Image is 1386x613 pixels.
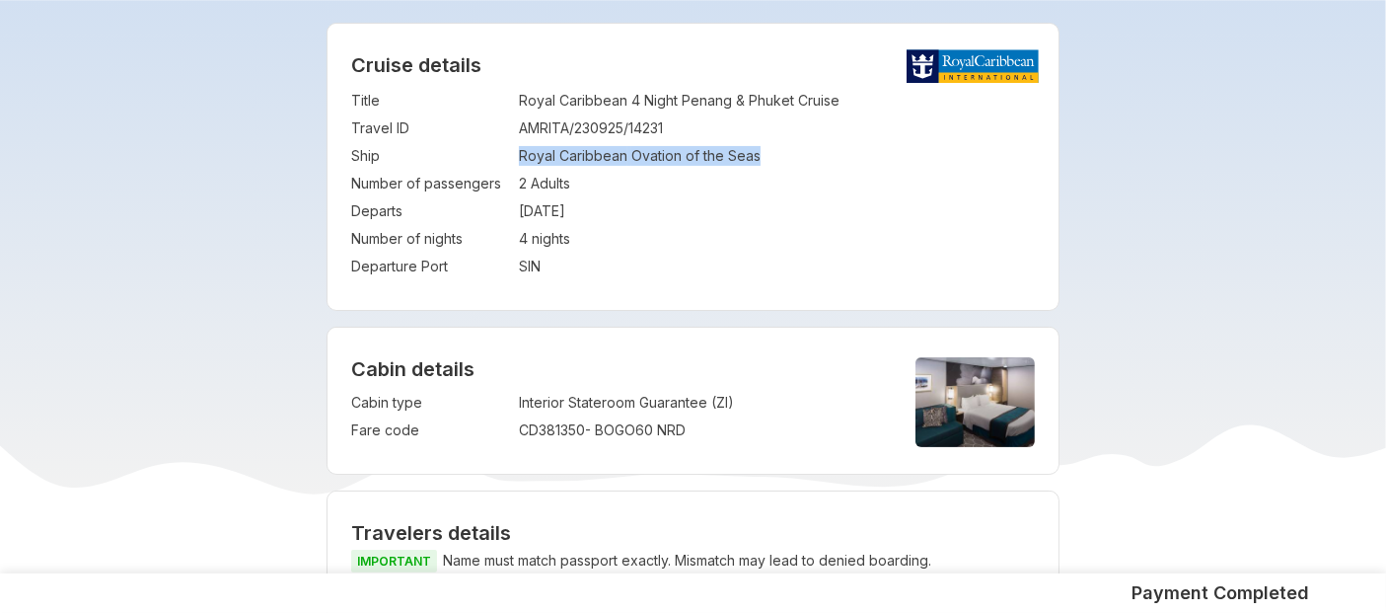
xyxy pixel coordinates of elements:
[351,115,509,142] td: Travel ID
[351,521,1035,545] h2: Travelers details
[519,197,1035,225] td: [DATE]
[519,225,1035,253] td: 4 nights
[351,417,509,444] td: Fare code
[509,225,519,253] td: :
[519,389,882,417] td: Interior Stateroom Guarantee (ZI)
[351,53,1035,77] h2: Cruise details
[351,549,1035,574] p: Name must match passport exactly. Mismatch may lead to denied boarding.
[509,115,519,142] td: :
[351,253,509,280] td: Departure Port
[351,357,1035,381] h4: Cabin details
[519,87,1035,115] td: Royal Caribbean 4 Night Penang & Phuket Cruise
[509,142,519,170] td: :
[519,115,1035,142] td: AMRITA/230925/14231
[519,253,1035,280] td: SIN
[519,170,1035,197] td: 2 Adults
[509,253,519,280] td: :
[351,550,437,573] span: IMPORTANT
[509,170,519,197] td: :
[351,389,509,417] td: Cabin type
[509,87,519,115] td: :
[509,417,519,444] td: :
[351,87,509,115] td: Title
[351,142,509,170] td: Ship
[351,225,509,253] td: Number of nights
[509,197,519,225] td: :
[519,421,882,440] div: CD381350 - BOGO60 NRD
[351,170,509,197] td: Number of passengers
[519,142,1035,170] td: Royal Caribbean Ovation of the Seas
[1132,581,1310,605] h5: Payment Completed
[509,389,519,417] td: :
[351,197,509,225] td: Departs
